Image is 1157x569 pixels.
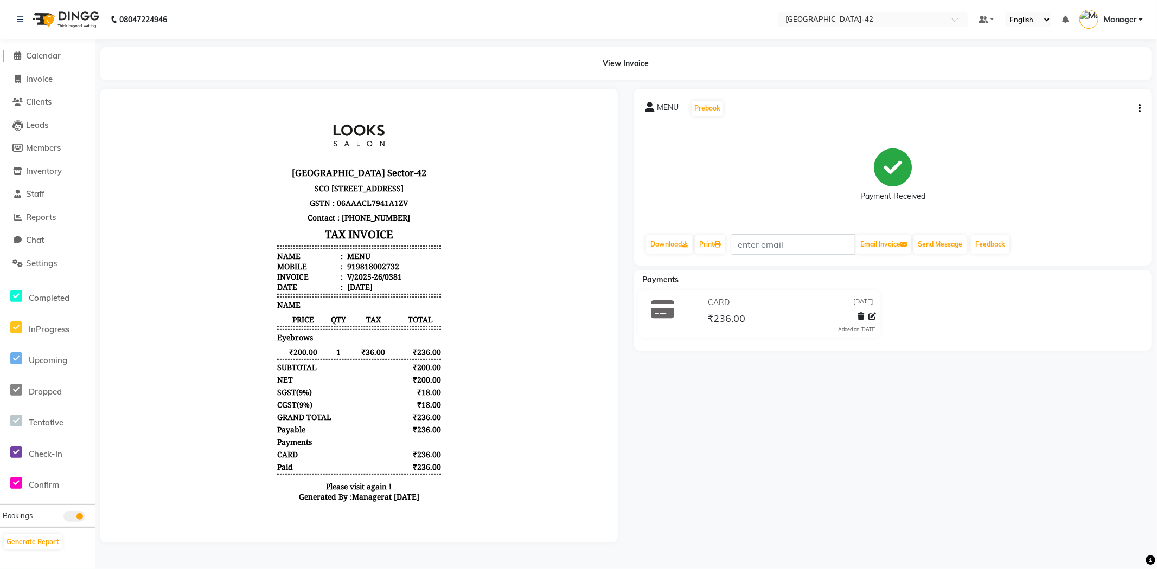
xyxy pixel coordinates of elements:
[166,392,330,402] div: Generated By : at [DATE]
[166,382,330,392] p: Please visit again !
[1104,14,1136,25] span: Manager
[166,125,330,144] h3: TAX INVOICE
[3,119,92,132] a: Leads
[166,182,232,192] div: Date
[166,215,219,225] span: PRICE
[4,534,62,549] button: Generate Report
[234,161,288,172] div: 919818002732
[838,326,876,333] div: Added on [DATE]
[219,215,236,225] span: QTY
[236,247,289,257] span: ₹36.00
[29,480,59,490] span: Confirm
[853,297,873,308] span: [DATE]
[913,235,967,254] button: Send Message
[188,288,198,298] span: 9%
[166,337,201,347] div: Payments
[3,96,92,108] a: Clients
[229,151,232,161] span: :
[166,287,185,298] span: SGST
[646,235,693,254] a: Download
[234,182,261,192] div: [DATE]
[166,65,330,81] h3: [GEOGRAPHIC_DATA] Sector-42
[3,211,92,224] a: Reports
[287,362,330,372] div: ₹236.00
[166,111,330,125] p: Contact : [PHONE_NUMBER]
[26,50,61,61] span: Calendar
[287,312,330,322] div: ₹236.00
[166,287,201,298] div: ( )
[166,275,182,285] div: NET
[856,235,911,254] button: Email Invoice
[29,293,69,303] span: Completed
[289,215,330,225] span: TOTAL
[860,191,925,203] div: Payment Received
[229,182,232,192] span: :
[3,511,33,520] span: Bookings
[166,362,182,372] div: Paid
[26,74,53,84] span: Invoice
[229,161,232,172] span: :
[26,96,52,107] span: Clients
[3,188,92,201] a: Staff
[29,417,63,428] span: Tentative
[287,262,330,273] div: ₹200.00
[3,234,92,247] a: Chat
[642,275,679,284] span: Payments
[26,189,44,199] span: Staff
[29,449,62,459] span: Check-In
[166,300,201,310] div: ( )
[166,172,232,182] div: Invoice
[119,4,167,35] b: 08047224946
[287,300,330,310] div: ₹18.00
[708,297,730,308] span: CARD
[166,151,232,161] div: Name
[26,166,62,176] span: Inventory
[287,325,330,335] div: ₹236.00
[26,143,61,153] span: Members
[3,50,92,62] a: Calendar
[29,355,67,365] span: Upcoming
[287,350,330,360] div: ₹236.00
[234,151,259,161] div: MENU
[657,102,679,117] span: MENU
[26,120,48,130] span: Leads
[29,386,62,397] span: Dropped
[707,312,745,327] span: ₹236.00
[229,172,232,182] span: :
[26,235,44,245] span: Chat
[289,247,330,257] span: ₹236.00
[166,312,220,322] div: GRAND TOTAL
[3,165,92,178] a: Inventory
[166,247,219,257] span: ₹200.00
[234,172,291,182] div: V/2025-26/0381
[166,161,232,172] div: Mobile
[26,212,56,222] span: Reports
[166,200,189,210] span: NAME
[166,96,330,111] p: GSTN : 06AAACL7941A1ZV
[695,235,725,254] a: Print
[188,300,199,310] span: 9%
[166,350,187,360] span: CARD
[3,73,92,86] a: Invoice
[241,392,273,402] span: Manager
[287,275,330,285] div: ₹200.00
[3,257,92,270] a: Settings
[166,262,206,273] div: SUBTOTAL
[166,81,330,96] p: SCO [STREET_ADDRESS]
[3,142,92,154] a: Members
[166,325,194,335] div: Payable
[26,258,57,268] span: Settings
[731,234,855,255] input: enter email
[692,101,723,116] button: Prebook
[971,235,1009,254] a: Feedback
[28,4,102,35] img: logo
[236,215,289,225] span: TAX
[166,300,186,310] span: CGST
[287,287,330,298] div: ₹18.00
[100,47,1152,80] div: View Invoice
[207,9,289,63] img: file_1753931007846.jpg
[1079,10,1098,29] img: Manager
[219,247,236,257] span: 1
[29,324,69,334] span: InProgress
[166,232,202,243] span: Eyebrows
